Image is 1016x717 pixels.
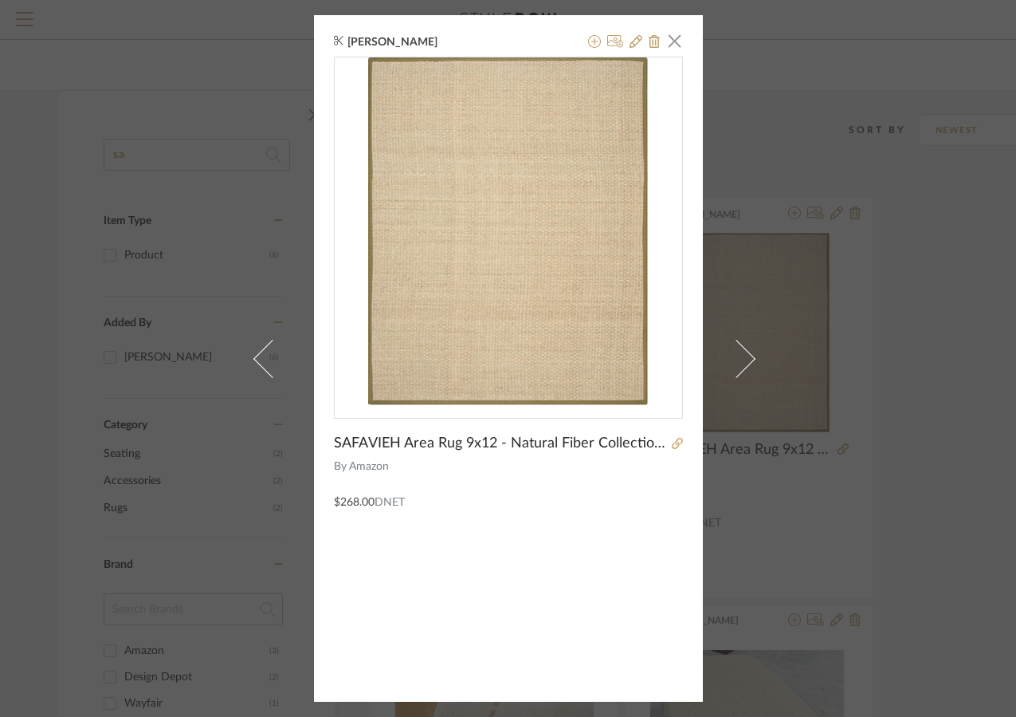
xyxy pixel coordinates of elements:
[375,497,405,508] span: DNET
[334,459,347,475] span: By
[335,57,682,405] div: 0
[368,57,648,405] img: 72c98e7d-d66d-4853-a461-71cffae75fd7_436x436.jpg
[334,435,667,452] span: SAFAVIEH Area Rug 9x12 - Natural Fiber Collection - Large - Natural & [PERSON_NAME], Seagrass, Ba...
[659,25,691,57] button: Close
[334,497,375,508] span: $268.00
[349,459,683,475] span: Amazon
[347,35,462,49] span: [PERSON_NAME]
